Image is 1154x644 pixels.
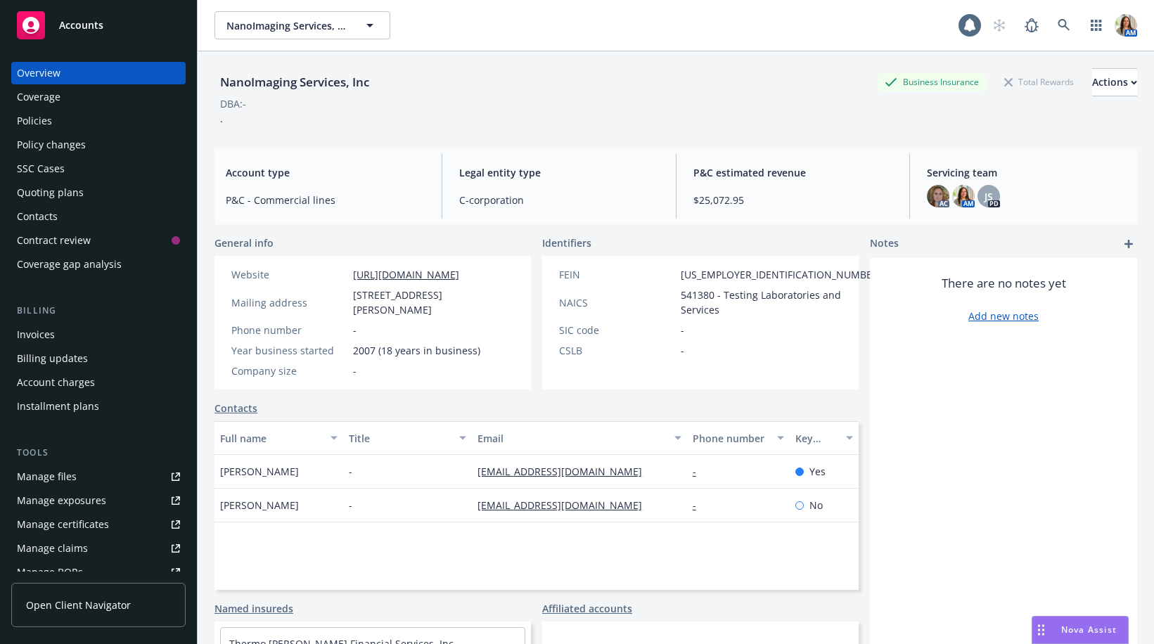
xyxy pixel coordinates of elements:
[11,134,186,156] a: Policy changes
[214,236,274,250] span: General info
[349,464,352,479] span: -
[1120,236,1137,252] a: add
[353,288,514,317] span: [STREET_ADDRESS][PERSON_NAME]
[11,446,186,460] div: Tools
[1115,14,1137,37] img: photo
[997,73,1081,91] div: Total Rewards
[693,465,707,478] a: -
[11,323,186,346] a: Invoices
[1032,617,1050,643] div: Drag to move
[17,229,91,252] div: Contract review
[11,465,186,488] a: Manage files
[472,421,686,455] button: Email
[968,309,1039,323] a: Add new notes
[17,134,86,156] div: Policy changes
[11,395,186,418] a: Installment plans
[231,363,347,378] div: Company size
[11,371,186,394] a: Account charges
[17,181,84,204] div: Quoting plans
[214,601,293,616] a: Named insureds
[17,157,65,180] div: SSC Cases
[790,421,859,455] button: Key contact
[11,229,186,252] a: Contract review
[17,371,95,394] div: Account charges
[17,62,60,84] div: Overview
[985,11,1013,39] a: Start snowing
[952,185,975,207] img: photo
[11,513,186,536] a: Manage certificates
[459,193,658,207] span: C-corporation
[681,288,882,317] span: 541380 - Testing Laboratories and Services
[220,96,246,111] div: DBA: -
[559,343,675,358] div: CSLB
[809,498,823,513] span: No
[11,157,186,180] a: SSC Cases
[220,498,299,513] span: [PERSON_NAME]
[226,193,425,207] span: P&C - Commercial lines
[353,268,459,281] a: [URL][DOMAIN_NAME]
[542,601,632,616] a: Affiliated accounts
[693,165,892,180] span: P&C estimated revenue
[231,343,347,358] div: Year business started
[220,464,299,479] span: [PERSON_NAME]
[214,401,257,416] a: Contacts
[231,267,347,282] div: Website
[353,323,357,337] span: -
[985,189,993,204] span: JS
[349,431,451,446] div: Title
[1092,68,1137,96] button: Actions
[214,421,343,455] button: Full name
[681,323,684,337] span: -
[343,421,472,455] button: Title
[11,62,186,84] a: Overview
[26,598,131,612] span: Open Client Navigator
[927,165,1126,180] span: Servicing team
[11,205,186,228] a: Contacts
[477,465,653,478] a: [EMAIL_ADDRESS][DOMAIN_NAME]
[11,347,186,370] a: Billing updates
[17,513,109,536] div: Manage certificates
[1050,11,1078,39] a: Search
[17,465,77,488] div: Manage files
[231,323,347,337] div: Phone number
[681,267,882,282] span: [US_EMPLOYER_IDENTIFICATION_NUMBER]
[681,343,684,358] span: -
[693,431,769,446] div: Phone number
[11,304,186,318] div: Billing
[220,431,322,446] div: Full name
[11,6,186,45] a: Accounts
[17,489,106,512] div: Manage exposures
[927,185,949,207] img: photo
[11,489,186,512] a: Manage exposures
[214,11,390,39] button: NanoImaging Services, Inc
[687,421,790,455] button: Phone number
[231,295,347,310] div: Mailing address
[878,73,986,91] div: Business Insurance
[1032,616,1129,644] button: Nova Assist
[226,165,425,180] span: Account type
[1018,11,1046,39] a: Report a Bug
[11,561,186,584] a: Manage BORs
[11,110,186,132] a: Policies
[693,498,707,512] a: -
[11,253,186,276] a: Coverage gap analysis
[477,431,665,446] div: Email
[1092,69,1137,96] div: Actions
[542,236,591,250] span: Identifiers
[559,295,675,310] div: NAICS
[353,363,357,378] span: -
[693,193,892,207] span: $25,072.95
[459,165,658,180] span: Legal entity type
[353,343,480,358] span: 2007 (18 years in business)
[11,537,186,560] a: Manage claims
[11,181,186,204] a: Quoting plans
[1061,624,1117,636] span: Nova Assist
[17,253,122,276] div: Coverage gap analysis
[214,73,375,91] div: NanoImaging Services, Inc
[17,395,99,418] div: Installment plans
[17,347,88,370] div: Billing updates
[17,205,58,228] div: Contacts
[1082,11,1110,39] a: Switch app
[17,537,88,560] div: Manage claims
